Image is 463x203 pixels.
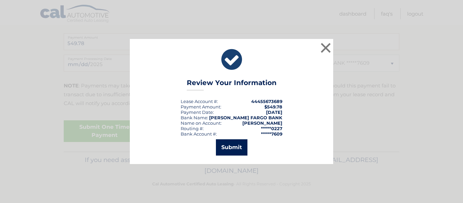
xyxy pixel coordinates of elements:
span: $549.78 [264,104,282,109]
button: Submit [216,139,247,156]
div: Bank Name: [181,115,208,120]
div: Name on Account: [181,120,222,126]
h3: Review Your Information [187,79,277,90]
div: Bank Account #: [181,131,217,137]
div: : [181,109,214,115]
div: Payment Amount: [181,104,221,109]
strong: [PERSON_NAME] FARGO BANK [209,115,282,120]
strong: 44455673689 [251,99,282,104]
button: × [319,41,333,55]
div: Routing #: [181,126,204,131]
div: Lease Account #: [181,99,218,104]
span: [DATE] [266,109,282,115]
strong: [PERSON_NAME] [242,120,282,126]
span: Payment Date [181,109,213,115]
